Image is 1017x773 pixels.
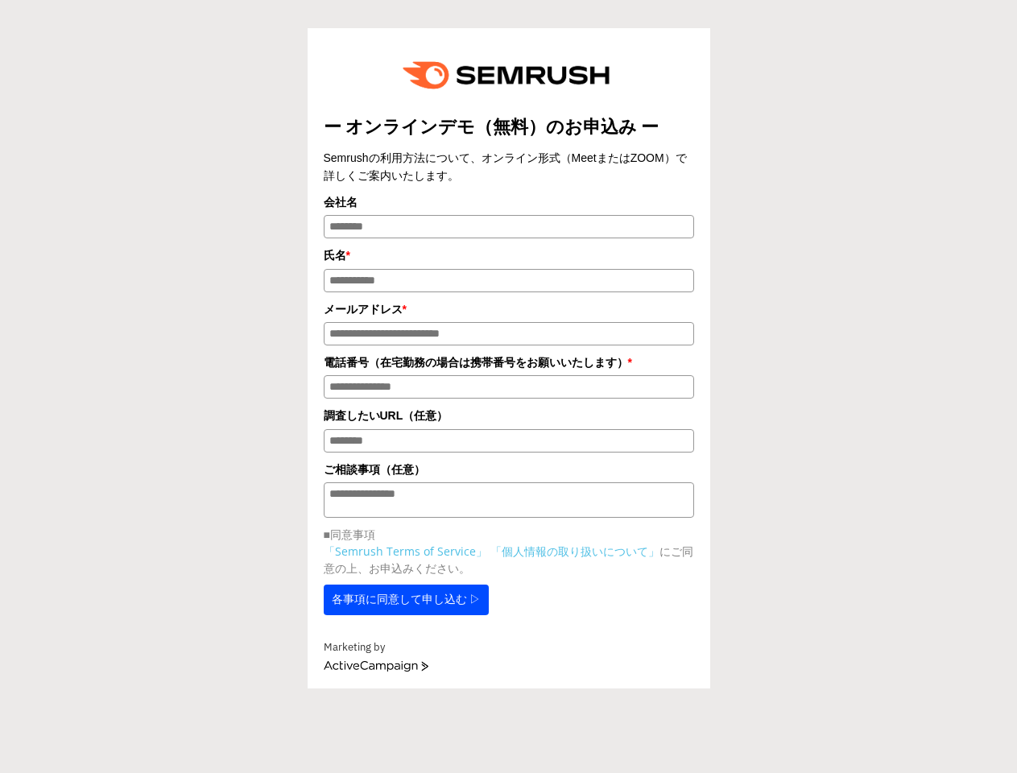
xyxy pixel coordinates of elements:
[324,193,694,211] label: 会社名
[324,353,694,371] label: 電話番号（在宅勤務の場合は携帯番号をお願いいたします）
[324,526,694,543] p: ■同意事項
[324,639,694,656] div: Marketing by
[324,300,694,318] label: メールアドレス
[324,114,694,141] h2: ー オンラインデモ（無料）のお申込み ー
[324,544,487,559] a: 「Semrush Terms of Service」
[324,461,694,478] label: ご相談事項（任意）
[490,544,659,559] a: 「個人情報の取り扱いについて」
[324,543,694,577] p: にご同意の上、お申込みください。
[324,585,490,615] button: 各事項に同意して申し込む ▷
[324,246,694,264] label: 氏名
[324,407,694,424] label: 調査したいURL（任意）
[324,149,694,185] div: Semrushの利用方法について、オンライン形式（MeetまたはZOOM）で詳しくご案内いたします。
[391,44,626,106] img: image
